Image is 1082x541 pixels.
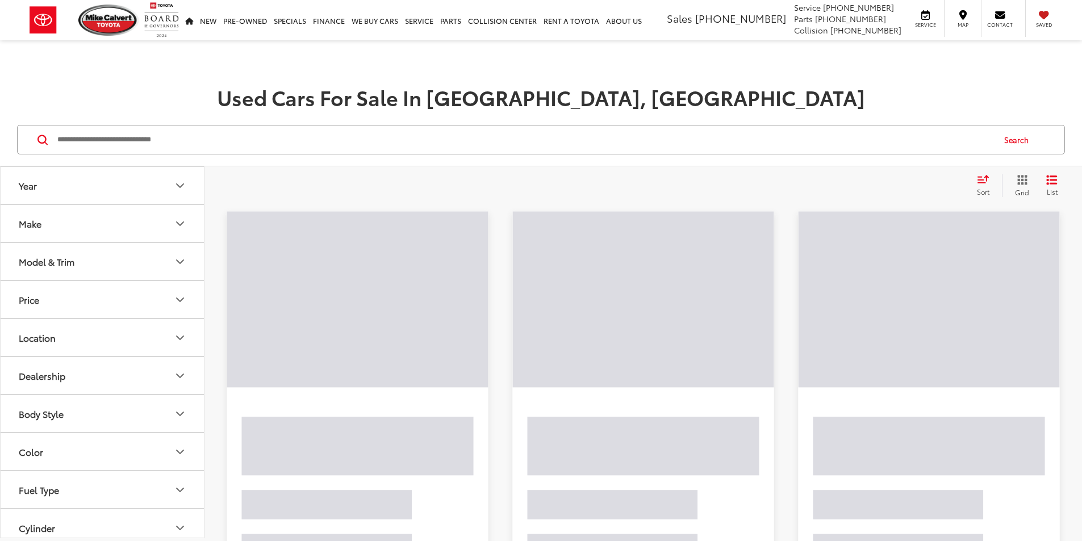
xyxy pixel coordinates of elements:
[1038,174,1066,197] button: List View
[173,483,187,497] div: Fuel Type
[695,11,786,26] span: [PHONE_NUMBER]
[1,319,205,356] button: LocationLocation
[19,370,65,381] div: Dealership
[1,433,205,470] button: ColorColor
[19,256,74,267] div: Model & Trim
[173,445,187,459] div: Color
[794,13,813,24] span: Parts
[173,521,187,535] div: Cylinder
[950,21,975,28] span: Map
[19,484,59,495] div: Fuel Type
[1031,21,1056,28] span: Saved
[1015,187,1029,197] span: Grid
[1,167,205,204] button: YearYear
[1,205,205,242] button: MakeMake
[1,471,205,508] button: Fuel TypeFuel Type
[19,294,39,305] div: Price
[1,281,205,318] button: PricePrice
[1002,174,1038,197] button: Grid View
[993,125,1045,154] button: Search
[971,174,1002,197] button: Select sort value
[1,395,205,432] button: Body StyleBody Style
[19,218,41,229] div: Make
[815,13,886,24] span: [PHONE_NUMBER]
[1,357,205,394] button: DealershipDealership
[794,24,828,36] span: Collision
[913,21,938,28] span: Service
[56,126,993,153] input: Search by Make, Model, or Keyword
[667,11,692,26] span: Sales
[173,369,187,383] div: Dealership
[78,5,139,36] img: Mike Calvert Toyota
[173,407,187,421] div: Body Style
[19,332,56,343] div: Location
[1046,187,1058,196] span: List
[823,2,894,13] span: [PHONE_NUMBER]
[977,187,989,196] span: Sort
[173,179,187,192] div: Year
[19,180,37,191] div: Year
[173,255,187,269] div: Model & Trim
[987,21,1013,28] span: Contact
[173,217,187,230] div: Make
[19,446,43,457] div: Color
[830,24,901,36] span: [PHONE_NUMBER]
[173,293,187,307] div: Price
[173,331,187,345] div: Location
[1,243,205,280] button: Model & TrimModel & Trim
[19,408,64,419] div: Body Style
[794,2,821,13] span: Service
[19,522,55,533] div: Cylinder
